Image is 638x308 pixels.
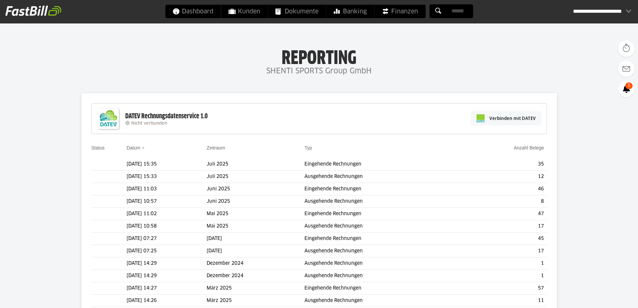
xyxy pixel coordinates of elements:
[326,5,374,18] a: Banking
[91,145,105,150] a: Status
[459,257,547,270] td: 1
[304,208,459,220] td: Eingehende Rechnungen
[207,282,304,295] td: März 2025
[304,158,459,171] td: Eingehende Rechnungen
[459,233,547,245] td: 45
[207,183,304,195] td: Juni 2025
[459,195,547,208] td: 8
[304,171,459,183] td: Ausgehende Rechnungen
[127,195,207,208] td: [DATE] 10:57
[459,282,547,295] td: 57
[127,295,207,307] td: [DATE] 14:26
[471,111,542,125] a: Verbinden mit DATEV
[304,183,459,195] td: Eingehende Rechnungen
[127,158,207,171] td: [DATE] 15:35
[207,195,304,208] td: Juni 2025
[67,47,571,65] h1: Reporting
[374,5,425,18] a: Finanzen
[459,270,547,282] td: 1
[459,183,547,195] td: 46
[131,121,167,126] span: Nicht verbunden
[459,208,547,220] td: 47
[228,5,260,18] span: Kunden
[207,145,225,150] a: Zeitraum
[172,5,213,18] span: Dashboard
[304,257,459,270] td: Ausgehende Rechnungen
[586,288,631,305] iframe: Öffnet ein Widget, in dem Sie weitere Informationen finden
[127,208,207,220] td: [DATE] 11:02
[489,115,536,122] span: Verbinden mit DATEV
[304,295,459,307] td: Ausgehende Rechnungen
[459,245,547,257] td: 17
[127,145,140,150] a: Datum
[127,171,207,183] td: [DATE] 15:33
[514,145,544,150] a: Anzahl Belege
[95,105,122,132] img: DATEV-Datenservice Logo
[142,147,146,149] img: sort_desc.gif
[618,80,635,97] a: 1
[304,195,459,208] td: Ausgehende Rechnungen
[207,295,304,307] td: März 2025
[127,183,207,195] td: [DATE] 11:03
[207,171,304,183] td: Juli 2025
[304,245,459,257] td: Ausgehende Rechnungen
[221,5,268,18] a: Kunden
[207,245,304,257] td: [DATE]
[207,257,304,270] td: Dezember 2024
[127,245,207,257] td: [DATE] 07:25
[125,112,208,121] div: DATEV Rechnungsdatenservice 1.0
[127,233,207,245] td: [DATE] 07:27
[459,220,547,233] td: 17
[207,220,304,233] td: Mai 2025
[127,282,207,295] td: [DATE] 14:27
[165,5,221,18] a: Dashboard
[459,171,547,183] td: 12
[207,208,304,220] td: Mai 2025
[625,82,633,89] span: 1
[382,5,418,18] span: Finanzen
[334,5,367,18] span: Banking
[304,220,459,233] td: Ausgehende Rechnungen
[5,5,61,16] img: fastbill_logo_white.png
[459,158,547,171] td: 35
[304,282,459,295] td: Eingehende Rechnungen
[304,145,312,150] a: Typ
[275,5,318,18] span: Dokumente
[304,270,459,282] td: Ausgehende Rechnungen
[127,220,207,233] td: [DATE] 10:58
[207,233,304,245] td: [DATE]
[127,270,207,282] td: [DATE] 14:29
[477,114,485,122] img: pi-datev-logo-farbig-24.svg
[459,295,547,307] td: 11
[207,158,304,171] td: Juli 2025
[304,233,459,245] td: Eingehende Rechnungen
[127,257,207,270] td: [DATE] 14:29
[207,270,304,282] td: Dezember 2024
[268,5,326,18] a: Dokumente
